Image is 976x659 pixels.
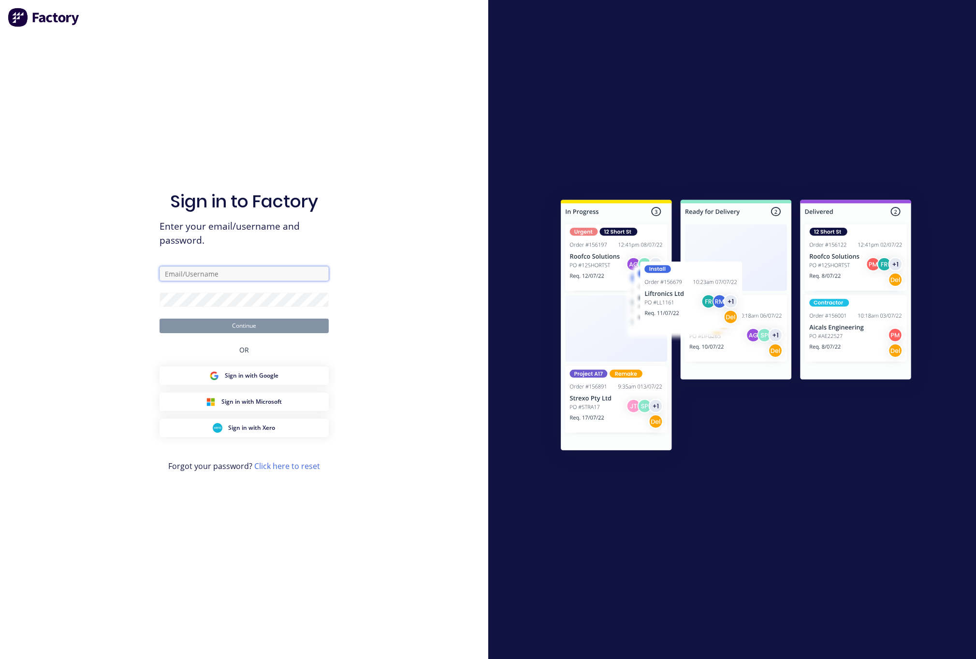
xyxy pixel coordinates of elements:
button: Continue [160,319,329,333]
div: OR [239,333,249,366]
h1: Sign in to Factory [170,191,318,212]
span: Sign in with Microsoft [221,397,282,406]
img: Google Sign in [209,371,219,381]
img: Microsoft Sign in [206,397,216,407]
span: Sign in with Google [225,371,278,380]
span: Forgot your password? [168,460,320,472]
img: Factory [8,8,80,27]
a: Click here to reset [254,461,320,471]
img: Sign in [539,180,932,473]
input: Email/Username [160,266,329,281]
button: Xero Sign inSign in with Xero [160,419,329,437]
span: Enter your email/username and password. [160,220,329,248]
img: Xero Sign in [213,423,222,433]
span: Sign in with Xero [228,424,275,432]
button: Google Sign inSign in with Google [160,366,329,385]
button: Microsoft Sign inSign in with Microsoft [160,393,329,411]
